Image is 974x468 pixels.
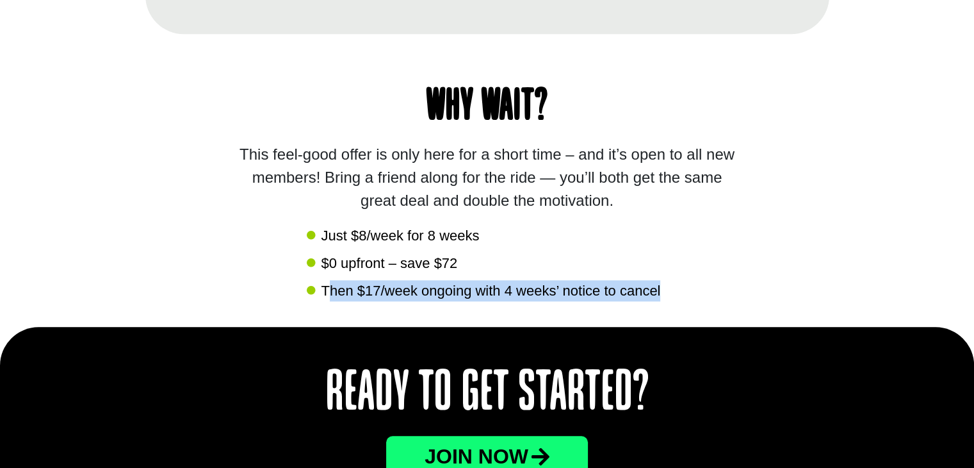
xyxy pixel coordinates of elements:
span: Then $17/week ongoing with 4 weeks’ notice to cancel [318,280,660,301]
div: This feel-good offer is only here for a short time – and it’s open to all new members! Bring a fr... [234,143,740,212]
span: $0 upfront – save $72 [318,253,457,274]
span: JOin now [425,446,528,467]
h1: Why wait? [171,85,804,130]
h2: Ready to Get Started? [199,365,775,423]
span: Just $8/week for 8 weeks [318,225,479,246]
